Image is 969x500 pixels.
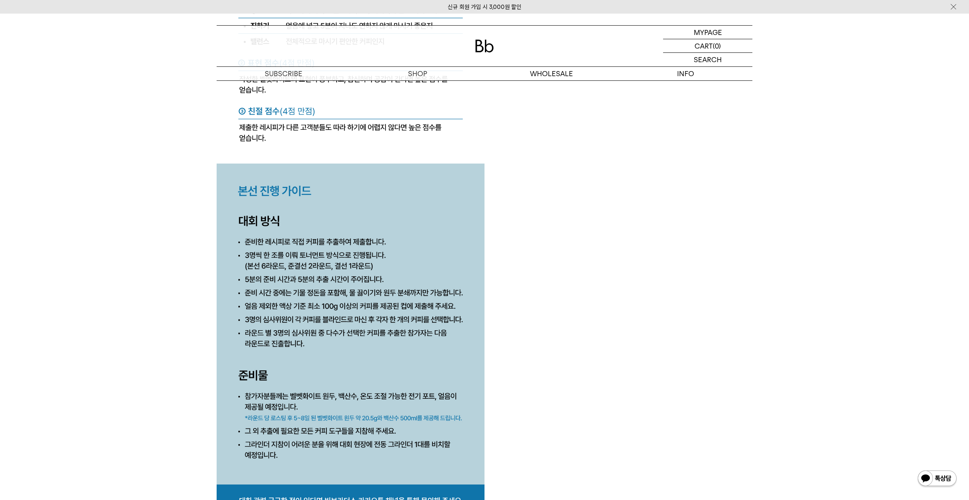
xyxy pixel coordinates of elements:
a: SHOP [351,67,484,80]
p: CART [695,39,713,52]
p: WHOLESALE [484,67,618,80]
a: CART (0) [663,39,752,53]
p: MYPAGE [694,26,722,39]
p: (0) [713,39,721,52]
a: MYPAGE [663,26,752,39]
a: SUBSCRIBE [217,67,351,80]
p: INFO [618,67,752,80]
img: 카카오톡 채널 1:1 채팅 버튼 [917,470,957,488]
p: SEARCH [694,53,722,66]
a: 신규 회원 가입 시 3,000원 할인 [448,3,521,10]
img: 로고 [475,40,494,52]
